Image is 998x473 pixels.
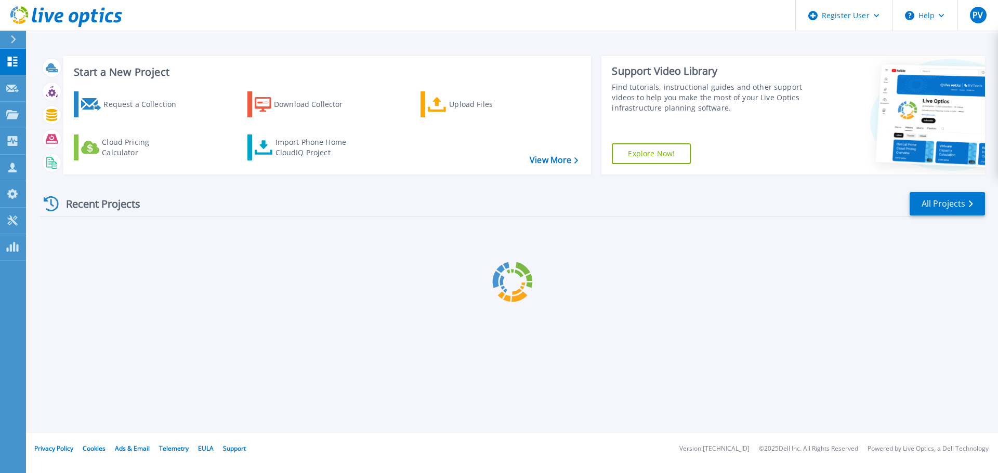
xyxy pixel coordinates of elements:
div: Cloud Pricing Calculator [102,137,185,158]
li: Version: [TECHNICAL_ID] [679,445,750,452]
div: Find tutorials, instructional guides and other support videos to help you make the most of your L... [612,82,807,113]
div: Support Video Library [612,64,807,78]
li: Powered by Live Optics, a Dell Technology [868,445,989,452]
a: Cloud Pricing Calculator [74,134,190,160]
li: © 2025 Dell Inc. All Rights Reserved [759,445,858,452]
a: Privacy Policy [34,444,73,453]
a: EULA [198,444,214,453]
span: PV [973,11,983,19]
a: Telemetry [159,444,189,453]
a: Ads & Email [115,444,150,453]
a: Support [223,444,246,453]
a: Upload Files [421,91,536,117]
a: Request a Collection [74,91,190,117]
a: Explore Now! [612,143,691,164]
a: View More [530,155,578,165]
div: Recent Projects [40,191,154,217]
div: Upload Files [449,94,532,115]
div: Import Phone Home CloudIQ Project [275,137,357,158]
a: Cookies [83,444,106,453]
div: Request a Collection [103,94,187,115]
div: Download Collector [274,94,357,115]
h3: Start a New Project [74,66,578,78]
a: All Projects [910,192,985,215]
a: Download Collector [247,91,363,117]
